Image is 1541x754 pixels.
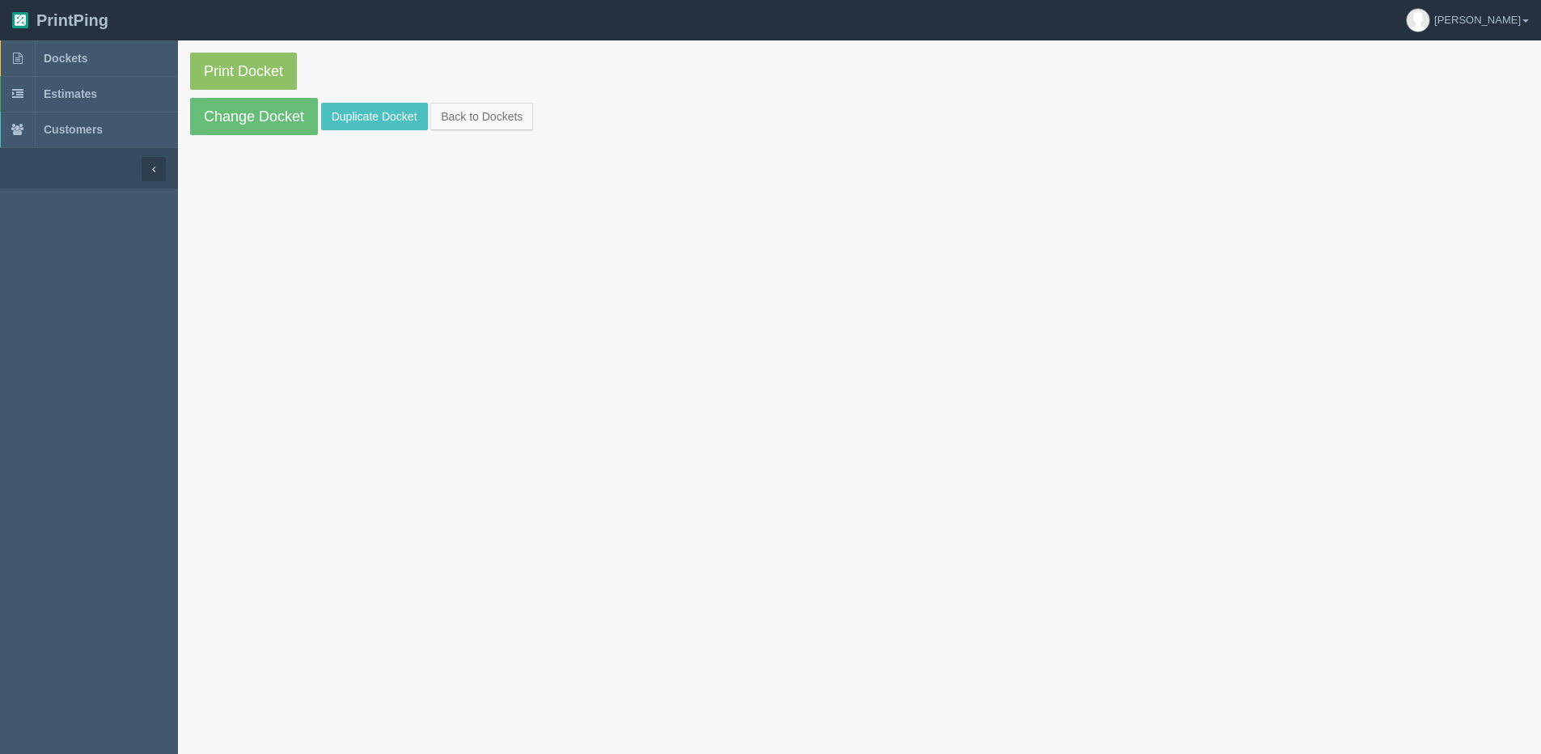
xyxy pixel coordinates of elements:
img: logo-3e63b451c926e2ac314895c53de4908e5d424f24456219fb08d385ab2e579770.png [12,12,28,28]
span: Customers [44,123,103,136]
img: avatar_default-7531ab5dedf162e01f1e0bb0964e6a185e93c5c22dfe317fb01d7f8cd2b1632c.jpg [1407,9,1429,32]
a: Print Docket [190,53,297,90]
a: Change Docket [190,98,318,135]
span: Dockets [44,52,87,65]
a: Duplicate Docket [321,103,428,130]
a: Back to Dockets [430,103,533,130]
span: Estimates [44,87,97,100]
